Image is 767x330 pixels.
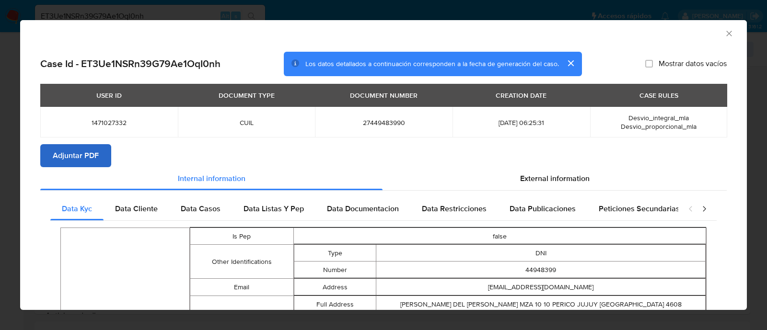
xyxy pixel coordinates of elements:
div: DOCUMENT NUMBER [344,87,423,103]
button: Adjuntar PDF [40,144,111,167]
td: DNI [376,245,706,262]
td: Is Pep [190,228,293,245]
span: Los datos detallados a continuación corresponden a la fecha de generación del caso. [305,59,559,68]
td: Type [294,245,376,262]
div: Detailed internal info [50,197,678,220]
span: 27449483990 [326,118,441,127]
div: USER ID [91,87,128,103]
div: Detailed info [40,167,727,190]
span: [DATE] 06:25:31 [464,118,579,127]
span: Internal information [178,173,245,184]
span: Data Publicaciones [510,203,576,214]
td: false [293,228,706,245]
td: 44948399 [376,262,706,278]
td: Address [294,279,376,296]
button: cerrar [559,52,582,75]
h2: Case Id - ET3Ue1NSRn39G79Ae1OqI0nh [40,57,221,70]
input: Mostrar datos vacíos [645,60,653,68]
div: CASE RULES [634,87,684,103]
td: Email [190,279,293,296]
button: Cerrar ventana [724,29,733,37]
span: Mostrar datos vacíos [659,59,727,68]
td: Number [294,262,376,278]
span: Adjuntar PDF [53,145,99,166]
div: DOCUMENT TYPE [213,87,280,103]
span: Desvio_proporcional_mla [621,122,697,131]
span: Data Restricciones [422,203,487,214]
span: Data Casos [181,203,221,214]
td: Address [190,296,293,330]
span: Data Documentacion [327,203,399,214]
span: Desvio_integral_mla [628,113,689,123]
span: 1471027332 [52,118,166,127]
span: Data Kyc [62,203,92,214]
div: closure-recommendation-modal [20,20,747,310]
td: [PERSON_NAME] DEL [PERSON_NAME] MZA 10 10 PERICO JUJUY [GEOGRAPHIC_DATA] 4608 [376,296,706,313]
span: Data Cliente [115,203,158,214]
span: Data Listas Y Pep [244,203,304,214]
span: External information [520,173,590,184]
span: CUIL [189,118,304,127]
td: Other Identifications [190,245,293,279]
span: Peticiones Secundarias [599,203,680,214]
td: [EMAIL_ADDRESS][DOMAIN_NAME] [376,279,706,296]
td: Full Address [294,296,376,313]
div: CREATION DATE [490,87,552,103]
